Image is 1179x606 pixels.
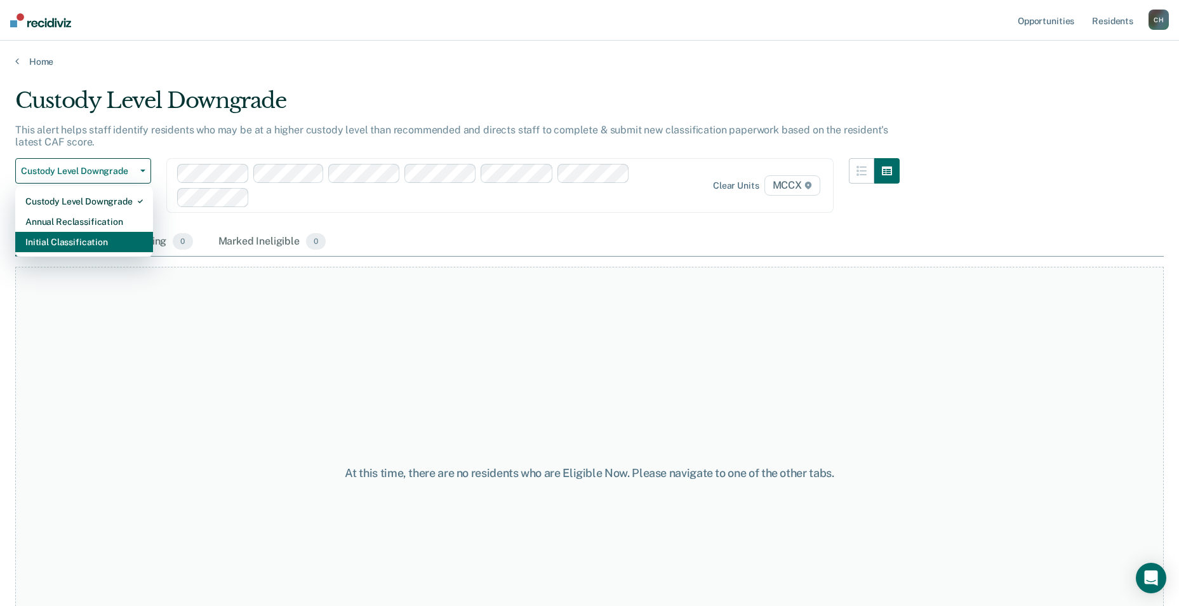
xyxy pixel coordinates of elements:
div: Annual Reclassification [25,212,143,232]
button: CH [1149,10,1169,30]
span: Custody Level Downgrade [21,166,135,177]
span: 0 [173,233,192,250]
div: Custody Level Downgrade [25,191,143,212]
div: At this time, there are no residents who are Eligible Now. Please navigate to one of the other tabs. [303,466,877,480]
span: 0 [306,233,326,250]
div: Custody Level Downgrade [15,88,900,124]
a: Home [15,56,1164,67]
div: Marked Ineligible0 [216,228,329,256]
img: Recidiviz [10,13,71,27]
div: Open Intercom Messenger [1136,563,1166,593]
div: Pending0 [126,228,195,256]
span: MCCX [764,175,820,196]
div: Initial Classification [25,232,143,252]
button: Custody Level Downgrade [15,158,151,184]
div: Clear units [713,180,759,191]
div: C H [1149,10,1169,30]
p: This alert helps staff identify residents who may be at a higher custody level than recommended a... [15,124,888,148]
